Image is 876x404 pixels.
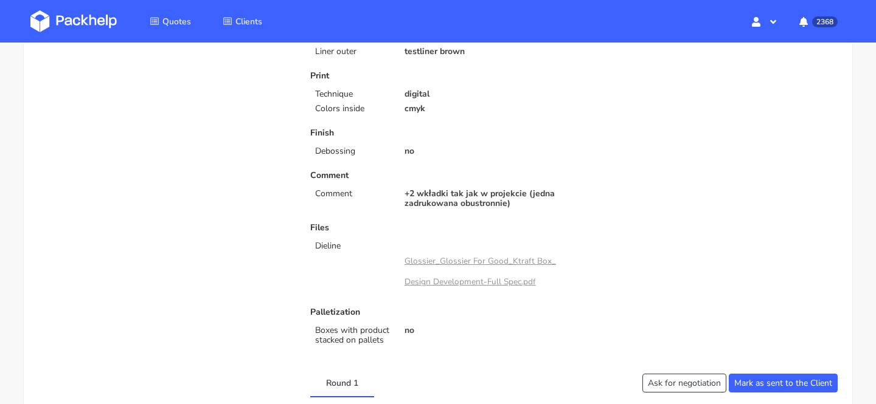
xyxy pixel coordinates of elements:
button: Mark as sent to the Client [729,374,838,392]
p: +2 wkładki tak jak w projekcie (jedna zadrukowana obustronnie) [405,189,566,208]
p: Colors inside [315,104,389,114]
p: digital [405,89,566,99]
button: 2368 [790,10,846,32]
button: Ask for negotiation [642,374,726,392]
p: cmyk [405,104,566,114]
p: Comment [315,189,389,199]
p: Print [310,71,565,81]
p: no [405,326,566,335]
p: Liner outer [315,47,389,56]
a: Quotes [135,10,206,32]
p: Comment [310,171,565,180]
span: Clients [235,16,262,27]
p: Debossing [315,146,389,156]
a: Round 1 [310,369,374,396]
p: Boxes with product stacked on pallets [315,326,389,345]
p: no [405,146,566,156]
a: Clients [208,10,277,32]
p: Files [310,223,565,233]
span: Quotes [162,16,191,27]
p: Finish [310,128,565,138]
p: Dieline [315,241,389,251]
p: Technique [315,89,389,99]
p: Palletization [310,307,565,317]
a: Glossier_Glossier For Good_Ktraft Box_Design Development-Full Spec.pdf [405,255,556,287]
p: testliner brown [405,47,566,56]
img: Dashboard [30,10,117,32]
span: 2368 [812,16,838,27]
